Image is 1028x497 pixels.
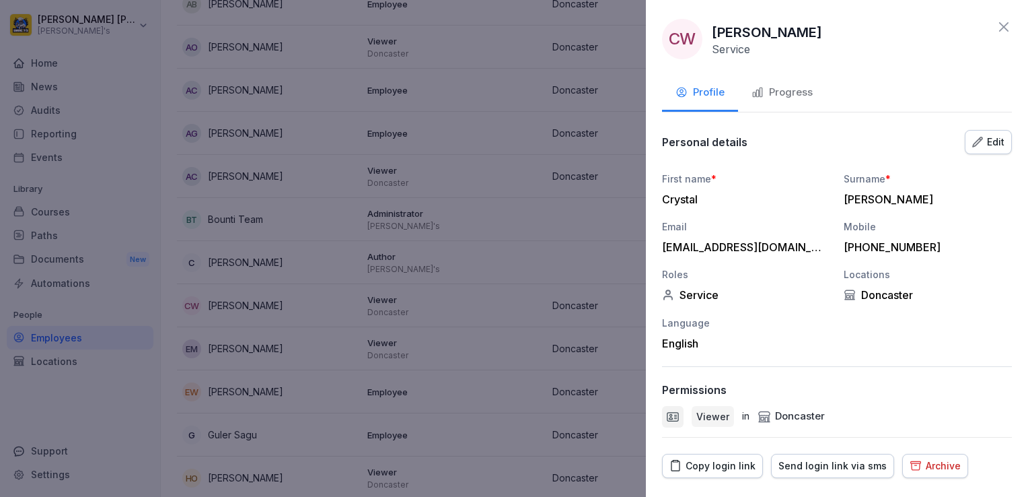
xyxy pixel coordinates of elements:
div: Progress [751,85,813,100]
div: Email [662,220,830,234]
div: Surname [844,172,1012,186]
p: [PERSON_NAME] [712,22,822,42]
div: Archive [910,459,961,473]
div: Crystal [662,193,823,206]
div: Profile [675,85,725,100]
div: Service [662,288,830,302]
div: Copy login link [669,459,756,473]
div: Doncaster [844,288,1012,302]
div: Doncaster [758,409,825,424]
button: Progress [738,75,826,112]
div: Locations [844,267,1012,281]
button: Send login link via sms [771,454,894,478]
div: Send login link via sms [778,459,887,473]
p: Personal details [662,135,747,149]
p: Service [712,42,750,56]
div: CW [662,19,702,59]
button: Archive [902,454,968,478]
div: English [662,337,830,350]
div: [PHONE_NUMBER] [844,240,1005,254]
div: Edit [972,135,1004,150]
div: Roles [662,267,830,281]
p: in [742,409,749,424]
div: Language [662,316,830,330]
p: Viewer [696,409,729,424]
button: Profile [662,75,738,112]
button: Edit [965,130,1012,154]
div: [EMAIL_ADDRESS][DOMAIN_NAME] [662,240,823,254]
p: Permissions [662,383,727,397]
button: Copy login link [662,454,763,478]
div: First name [662,172,830,186]
div: [PERSON_NAME] [844,193,1005,206]
div: Mobile [844,220,1012,234]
